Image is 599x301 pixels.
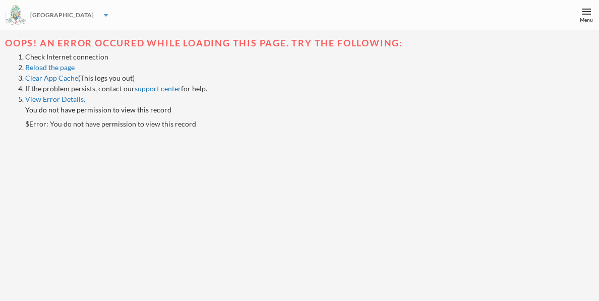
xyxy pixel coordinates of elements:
div: Oops! An error occured while loading this page. Try the following: [5,35,594,51]
a: Clear App Cache [25,74,78,82]
div: Menu [580,16,593,24]
li: Check Internet connection [25,51,594,62]
h4: You do not have permission to view this record [25,104,594,115]
a: Reload the page [25,63,75,72]
li: (This logs you out) [25,73,594,83]
div: [GEOGRAPHIC_DATA] [30,11,94,20]
p: $ Error: You do not have permission to view this record [25,118,594,129]
li: If the problem persists, contact our for help. [25,83,594,94]
img: logo [6,6,26,26]
a: support center [135,84,181,93]
a: View Error Details. [25,95,85,103]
